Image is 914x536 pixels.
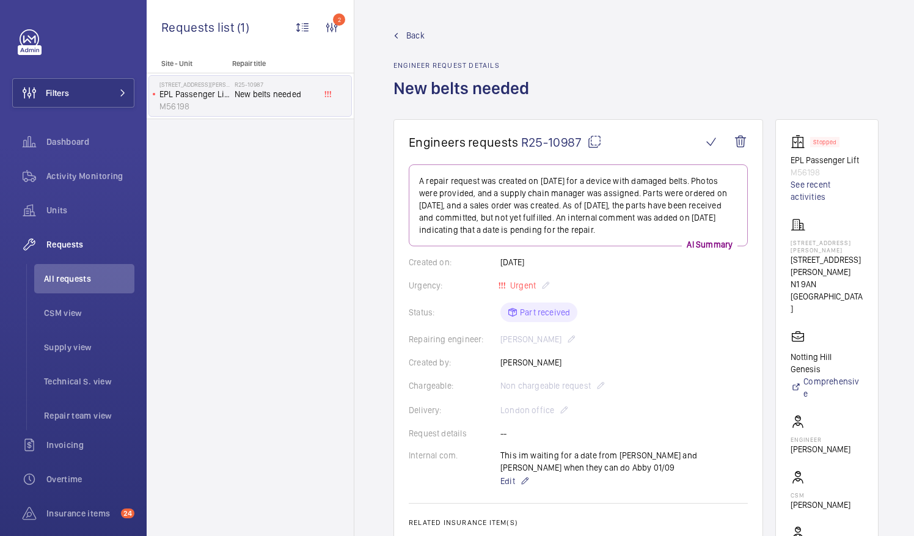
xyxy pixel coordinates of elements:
[44,273,134,285] span: All requests
[409,134,519,150] span: Engineers requests
[121,508,134,518] span: 24
[791,178,863,203] a: See recent activities
[409,518,748,527] h2: Related insurance item(s)
[159,100,230,112] p: M56198
[791,375,863,400] a: Comprehensive
[813,140,836,144] p: Stopped
[791,436,850,443] p: Engineer
[235,88,315,100] span: New belts needed
[791,443,850,455] p: [PERSON_NAME]
[44,409,134,422] span: Repair team view
[393,61,536,70] h2: Engineer request details
[791,166,863,178] p: M56198
[791,278,863,315] p: N1 9AN [GEOGRAPHIC_DATA]
[791,239,863,254] p: [STREET_ADDRESS][PERSON_NAME]
[682,238,737,251] p: AI Summary
[791,134,810,149] img: elevator.svg
[419,175,737,236] p: A repair request was created on [DATE] for a device with damaged belts. Photos were provided, and...
[161,20,237,35] span: Requests list
[159,81,230,88] p: [STREET_ADDRESS][PERSON_NAME]
[393,77,536,119] h1: New belts needed
[46,238,134,251] span: Requests
[232,59,313,68] p: Repair title
[12,78,134,108] button: Filters
[46,473,134,485] span: Overtime
[791,499,850,511] p: [PERSON_NAME]
[521,134,602,150] span: R25-10987
[46,136,134,148] span: Dashboard
[159,88,230,100] p: EPL Passenger Lift
[46,87,69,99] span: Filters
[46,507,116,519] span: Insurance items
[147,59,227,68] p: Site - Unit
[235,81,315,88] h2: R25-10987
[44,307,134,319] span: CSM view
[791,154,863,166] p: EPL Passenger Lift
[44,341,134,353] span: Supply view
[406,29,425,42] span: Back
[46,439,134,451] span: Invoicing
[46,204,134,216] span: Units
[500,475,515,487] span: Edit
[46,170,134,182] span: Activity Monitoring
[791,351,863,375] p: Notting Hill Genesis
[44,375,134,387] span: Technical S. view
[791,254,863,278] p: [STREET_ADDRESS][PERSON_NAME]
[791,491,850,499] p: CSM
